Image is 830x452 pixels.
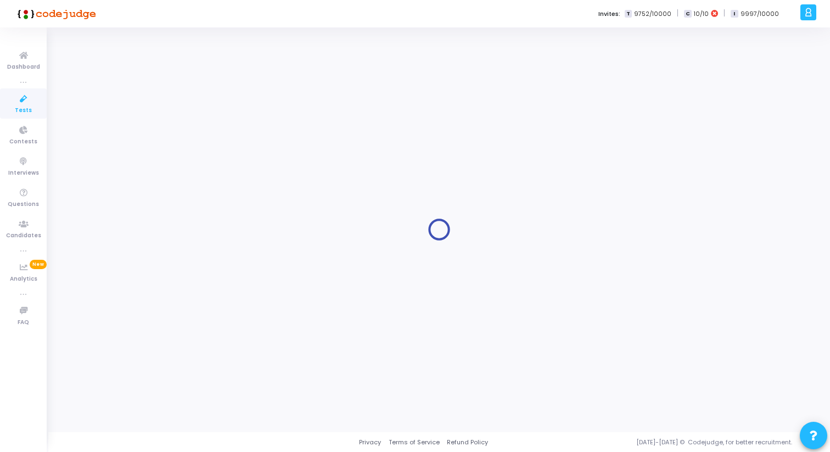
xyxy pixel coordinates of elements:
[694,9,709,19] span: 10/10
[684,10,691,18] span: C
[447,438,488,447] a: Refund Policy
[18,318,29,327] span: FAQ
[14,3,96,25] img: logo
[7,63,40,72] span: Dashboard
[731,10,738,18] span: I
[724,8,725,19] span: |
[741,9,779,19] span: 9997/10000
[15,106,32,115] span: Tests
[359,438,381,447] a: Privacy
[10,275,37,284] span: Analytics
[6,231,41,241] span: Candidates
[634,9,671,19] span: 9752/10000
[677,8,678,19] span: |
[598,9,620,19] label: Invites:
[625,10,632,18] span: T
[389,438,440,447] a: Terms of Service
[9,137,37,147] span: Contests
[8,200,39,209] span: Questions
[8,169,39,178] span: Interviews
[30,260,47,269] span: New
[488,438,816,447] div: [DATE]-[DATE] © Codejudge, for better recruitment.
